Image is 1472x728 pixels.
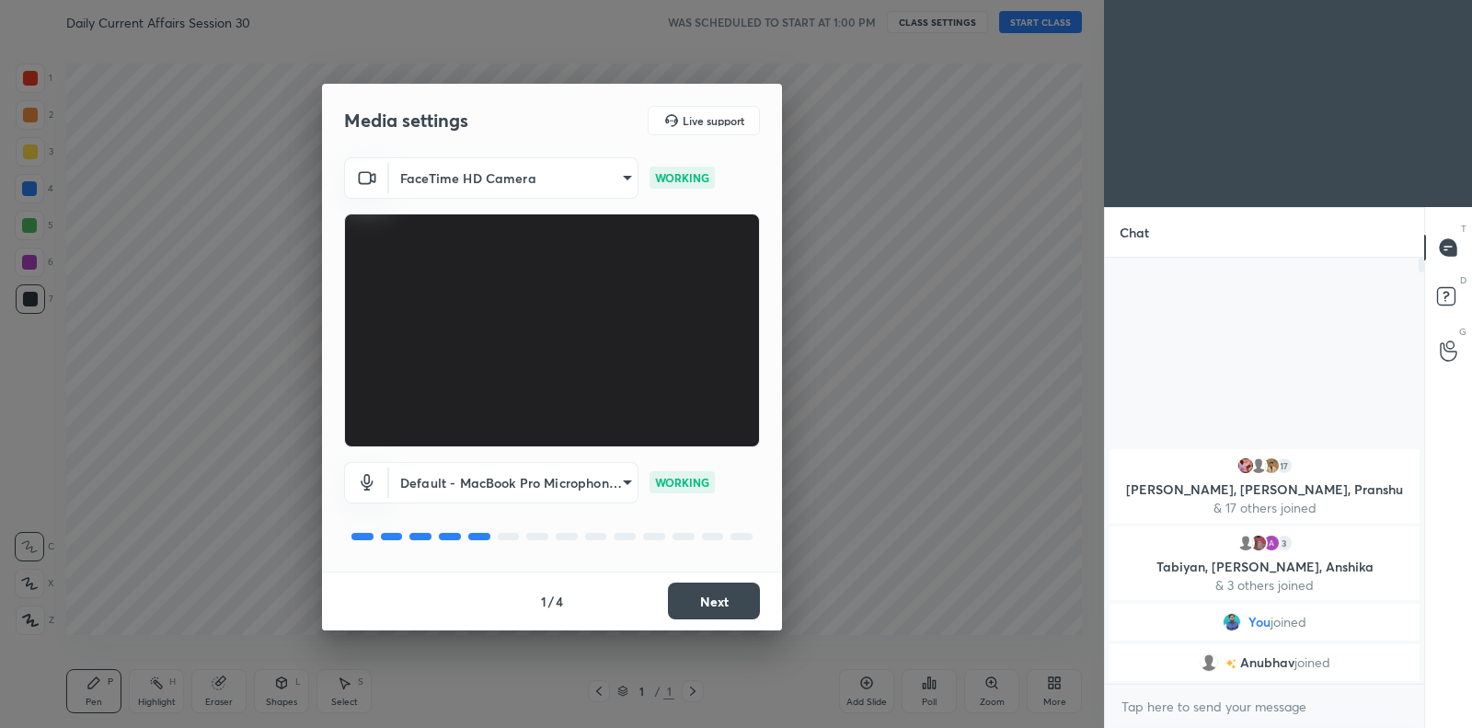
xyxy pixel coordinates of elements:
h4: 1 [541,592,546,611]
p: G [1459,325,1466,339]
img: default.png [1200,653,1218,672]
p: WORKING [655,474,709,491]
span: Anubhav [1240,655,1294,670]
img: no-rating-badge.077c3623.svg [1225,659,1236,669]
span: You [1248,615,1271,630]
img: 13e889244f9c47e892518c2c49bf6f2b.jpg [1249,534,1268,552]
h4: 4 [556,592,563,611]
img: default.png [1249,456,1268,475]
p: D [1460,273,1466,287]
h5: Live support [683,115,744,126]
span: joined [1294,655,1330,670]
div: 3 [1275,534,1294,552]
p: & 3 others joined [1121,578,1409,593]
img: b7c15043aa5d45bbb20e0dcb3d80c232.jpg [1262,456,1281,475]
p: Tabiyan, [PERSON_NAME], Anshika [1121,560,1409,574]
div: grid [1105,445,1424,685]
p: WORKING [655,169,709,186]
img: 22281cac87514865abda38b5e9ac8509.jpg [1223,613,1241,631]
h4: / [548,592,554,611]
span: joined [1271,615,1306,630]
p: Chat [1105,208,1164,257]
img: 43ac3409a92846e19a39c8b6f86a33f7.jpg [1236,456,1255,475]
p: [PERSON_NAME], [PERSON_NAME], Pranshu [1121,482,1409,497]
img: default.png [1236,534,1255,552]
p: & 17 others joined [1121,501,1409,515]
div: FaceTime HD Camera [389,157,638,199]
div: FaceTime HD Camera [389,462,638,503]
button: Next [668,583,760,619]
div: 17 [1275,456,1294,475]
p: T [1461,222,1466,236]
h2: Media settings [344,109,468,133]
img: AEdFTp4MJiPHguVCIknyDjM1-mNe5qi7Y22x6rUaeY8a=s96-c [1262,534,1281,552]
